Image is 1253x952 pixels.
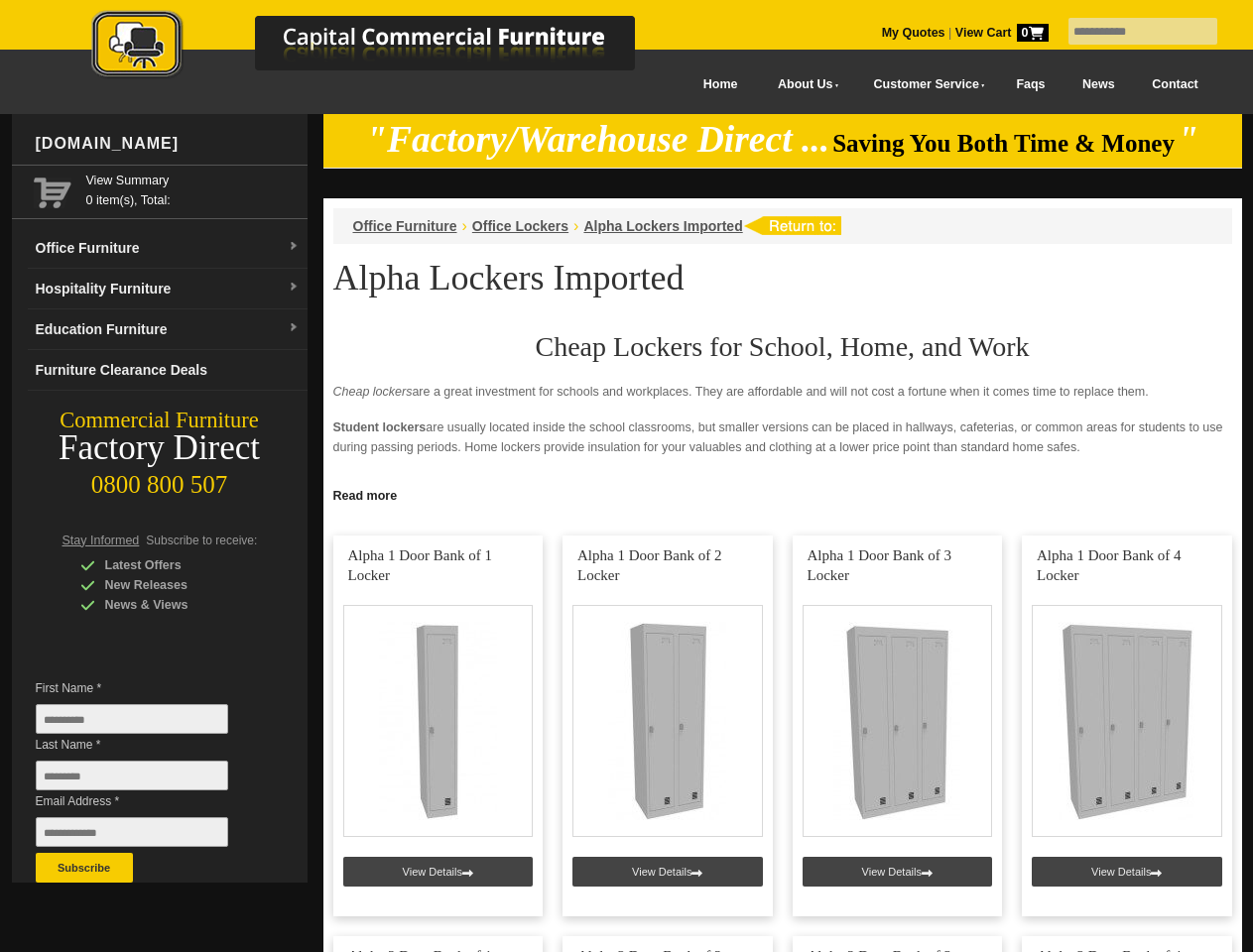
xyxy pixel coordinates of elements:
[36,704,228,734] input: First Name *
[36,791,258,811] span: Email Address *
[12,434,308,462] div: Factory Direct
[1178,119,1198,160] em: "
[36,817,228,847] input: Email Address *
[366,119,829,160] em: "Factory/Warehouse Direct ...
[573,216,578,236] li: ›
[333,417,1232,457] p: are usually located inside the school classrooms, but smaller versions can be placed in hallways,...
[472,218,568,234] a: Office Lockers
[28,114,308,174] div: [DOMAIN_NAME]
[333,385,413,399] em: Cheap lockers
[756,62,851,107] a: About Us
[146,534,257,547] span: Subscribe to receive:
[1017,24,1049,42] span: 0
[63,534,140,547] span: Stay Informed
[462,216,467,236] li: ›
[955,26,1049,40] strong: View Cart
[1064,62,1133,107] a: News
[80,555,269,575] div: Latest Offers
[333,473,1232,513] p: provide a sense of security for the employees. Since no one can enter or touch the locker, it red...
[288,322,300,334] img: dropdown
[37,10,731,82] img: Capital Commercial Furniture Logo
[353,218,457,234] a: Office Furniture
[333,420,427,434] strong: Student lockers
[28,228,308,269] a: Office Furnituredropdown
[80,575,269,595] div: New Releases
[333,382,1232,402] p: are a great investment for schools and workplaces. They are affordable and will not cost a fortun...
[86,171,300,207] span: 0 item(s), Total:
[323,481,1242,506] a: Click to read more
[288,241,300,253] img: dropdown
[12,407,308,434] div: Commercial Furniture
[333,259,1232,297] h1: Alpha Lockers Imported
[37,10,731,88] a: Capital Commercial Furniture Logo
[998,62,1065,107] a: Faqs
[36,853,133,883] button: Subscribe
[28,269,308,309] a: Hospitality Furnituredropdown
[951,26,1048,40] a: View Cart0
[288,282,300,294] img: dropdown
[28,309,308,350] a: Education Furnituredropdown
[36,678,258,698] span: First Name *
[882,26,945,40] a: My Quotes
[832,130,1175,157] span: Saving You Both Time & Money
[28,350,308,391] a: Furniture Clearance Deals
[583,218,742,234] a: Alpha Lockers Imported
[1133,62,1216,107] a: Contact
[80,595,269,615] div: News & Views
[36,735,258,755] span: Last Name *
[12,461,308,499] div: 0800 800 507
[743,216,841,235] img: return to
[86,171,300,190] a: View Summary
[851,62,997,107] a: Customer Service
[36,761,228,790] input: Last Name *
[333,332,1232,362] h2: Cheap Lockers for School, Home, and Work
